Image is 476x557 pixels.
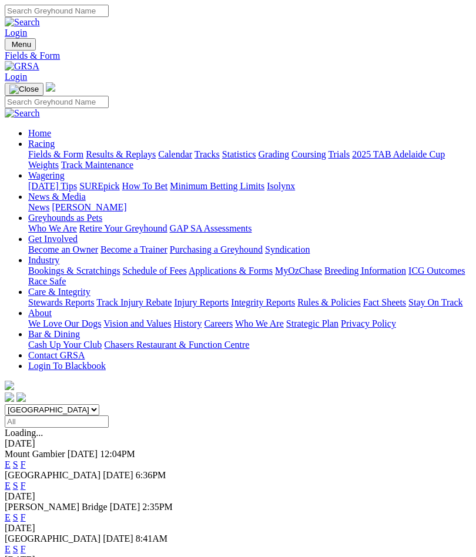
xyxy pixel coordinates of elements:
span: Menu [12,40,31,49]
a: Become a Trainer [100,244,167,254]
a: Login [5,28,27,38]
a: Results & Replays [86,149,156,159]
a: E [5,512,11,522]
a: Greyhounds as Pets [28,213,102,223]
img: Close [9,85,39,94]
a: Breeding Information [324,266,406,276]
a: Strategic Plan [286,318,338,328]
a: Care & Integrity [28,287,90,297]
a: MyOzChase [275,266,322,276]
button: Toggle navigation [5,38,36,51]
a: Careers [204,318,233,328]
span: 8:41AM [136,533,167,543]
a: Contact GRSA [28,350,85,360]
a: Get Involved [28,234,78,244]
a: Rules & Policies [297,297,361,307]
a: Industry [28,255,59,265]
input: Search [5,5,109,17]
div: Bar & Dining [28,340,471,350]
div: [DATE] [5,491,471,502]
a: Home [28,128,51,138]
img: twitter.svg [16,392,26,402]
img: logo-grsa-white.png [46,82,55,92]
a: Chasers Restaurant & Function Centre [104,340,249,350]
button: Toggle navigation [5,83,43,96]
span: [DATE] [103,470,133,480]
input: Search [5,96,109,108]
a: Login [5,72,27,82]
a: Stay On Track [408,297,462,307]
span: [GEOGRAPHIC_DATA] [5,470,100,480]
a: Syndication [265,244,310,254]
a: We Love Our Dogs [28,318,101,328]
a: SUREpick [79,181,119,191]
a: S [13,544,18,554]
a: Schedule of Fees [122,266,186,276]
a: Retire Your Greyhound [79,223,167,233]
a: E [5,459,11,469]
div: News & Media [28,202,471,213]
a: Fact Sheets [363,297,406,307]
a: Track Maintenance [61,160,133,170]
a: Calendar [158,149,192,159]
div: Wagering [28,181,471,192]
a: Cash Up Your Club [28,340,102,350]
span: [GEOGRAPHIC_DATA] [5,533,100,543]
a: E [5,544,11,554]
a: [PERSON_NAME] [52,202,126,212]
img: facebook.svg [5,392,14,402]
a: Injury Reports [174,297,229,307]
a: Fields & Form [5,51,471,61]
span: [DATE] [68,449,98,459]
input: Select date [5,415,109,428]
span: Mount Gambier [5,449,65,459]
a: Track Injury Rebate [96,297,172,307]
a: Trials [328,149,350,159]
a: Become an Owner [28,244,98,254]
div: Care & Integrity [28,297,471,308]
img: logo-grsa-white.png [5,381,14,390]
a: Integrity Reports [231,297,295,307]
div: Industry [28,266,471,287]
span: Loading... [5,428,43,438]
a: GAP SA Assessments [170,223,252,233]
a: How To Bet [122,181,168,191]
a: [DATE] Tips [28,181,77,191]
a: S [13,459,18,469]
div: [DATE] [5,438,471,449]
a: Who We Are [235,318,284,328]
img: Search [5,17,40,28]
a: Wagering [28,170,65,180]
img: Search [5,108,40,119]
div: Get Involved [28,244,471,255]
a: 2025 TAB Adelaide Cup [352,149,445,159]
a: Tracks [195,149,220,159]
a: Racing [28,139,55,149]
a: ICG Outcomes [408,266,465,276]
a: Login To Blackbook [28,361,106,371]
span: 12:04PM [100,449,135,459]
a: Grading [259,149,289,159]
a: News [28,202,49,212]
a: Isolynx [267,181,295,191]
span: [PERSON_NAME] Bridge [5,502,108,512]
div: Greyhounds as Pets [28,223,471,234]
span: [DATE] [103,533,133,543]
a: Race Safe [28,276,66,286]
a: Purchasing a Greyhound [170,244,263,254]
a: Privacy Policy [341,318,396,328]
div: About [28,318,471,329]
span: [DATE] [110,502,140,512]
a: S [13,512,18,522]
a: Statistics [222,149,256,159]
a: Applications & Forms [189,266,273,276]
a: Bar & Dining [28,329,80,339]
a: E [5,481,11,491]
a: Stewards Reports [28,297,94,307]
a: Who We Are [28,223,77,233]
a: S [13,481,18,491]
div: Racing [28,149,471,170]
a: Weights [28,160,59,170]
a: About [28,308,52,318]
